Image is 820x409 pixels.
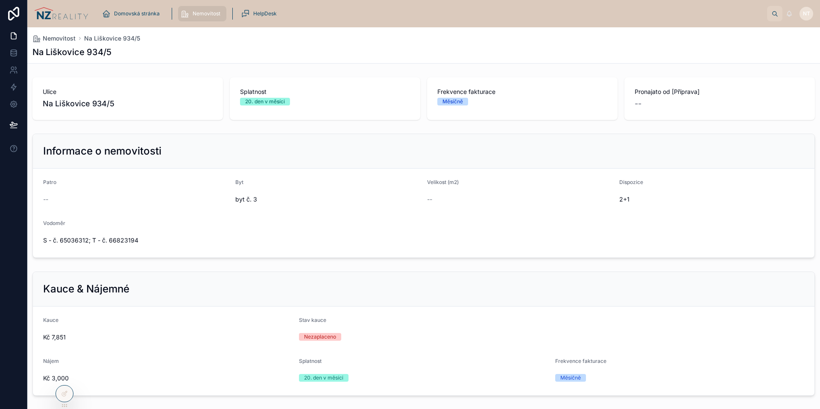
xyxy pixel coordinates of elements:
[635,98,641,110] span: --
[619,179,643,185] span: Dispozice
[240,88,410,96] span: Splatnost
[555,358,606,364] span: Frekvence fakturace
[803,10,810,17] span: NT
[43,333,292,342] span: Kč 7,851
[299,358,322,364] span: Splatnost
[245,98,285,105] div: 20. den v měsíci
[43,317,59,323] span: Kauce
[43,144,161,158] h2: Informace o nemovitosti
[34,7,88,20] img: App logo
[100,6,166,21] a: Domovská stránka
[235,195,421,204] span: byt č. 3
[43,236,420,245] span: S - č. 65036312; T - č. 66823194
[43,220,65,226] span: Vodoměr
[32,34,76,43] a: Nemovitost
[43,179,56,185] span: Patro
[253,10,277,17] span: HelpDesk
[114,10,160,17] span: Domovská stránka
[635,88,805,96] span: Pronajato od [Příprava]
[560,374,581,382] div: Měsíčně
[239,6,283,21] a: HelpDesk
[43,358,59,364] span: Nájem
[304,333,336,341] div: Nezaplaceno
[43,88,213,96] span: Ulice
[193,10,220,17] span: Nemovitost
[95,4,767,23] div: scrollable content
[299,317,326,323] span: Stav kauce
[43,282,129,296] h2: Kauce & Nájemné
[304,374,343,382] div: 20. den v měsíci
[43,98,213,110] span: Na Liškovice 934/5
[442,98,463,105] div: Měsíčně
[178,6,226,21] a: Nemovitost
[427,179,459,185] span: Velikost (m2)
[32,46,111,58] h1: Na Liškovice 934/5
[43,34,76,43] span: Nemovitost
[43,195,48,204] span: --
[619,195,805,204] span: 2+1
[427,195,432,204] span: --
[437,88,607,96] span: Frekvence fakturace
[43,374,292,383] span: Kč 3,000
[235,179,243,185] span: Byt
[84,34,140,43] a: Na Liškovice 934/5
